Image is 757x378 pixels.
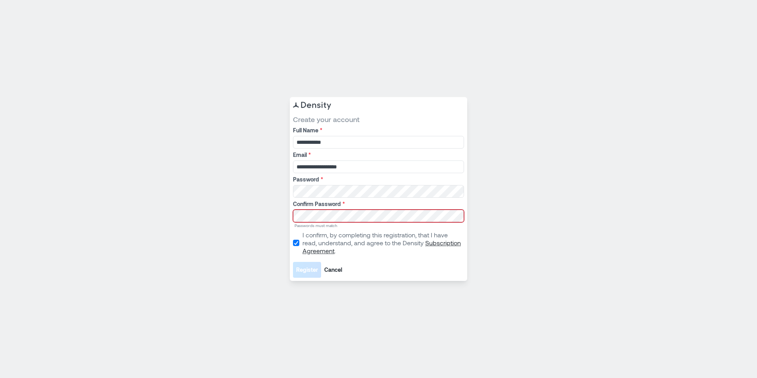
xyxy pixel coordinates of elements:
[324,266,342,274] span: Cancel
[302,239,461,254] a: Subscription Agreement
[293,200,462,208] label: Confirm Password
[302,231,462,255] p: I confirm, by completing this registration, that I have read, understand, and agree to the Density .
[296,266,318,274] span: Register
[293,126,462,134] label: Full Name
[293,115,464,124] span: Create your account
[293,262,321,278] button: Register
[293,151,462,159] label: Email
[321,262,345,278] button: Cancel
[295,222,464,229] div: Passwords must match
[293,176,462,183] label: Password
